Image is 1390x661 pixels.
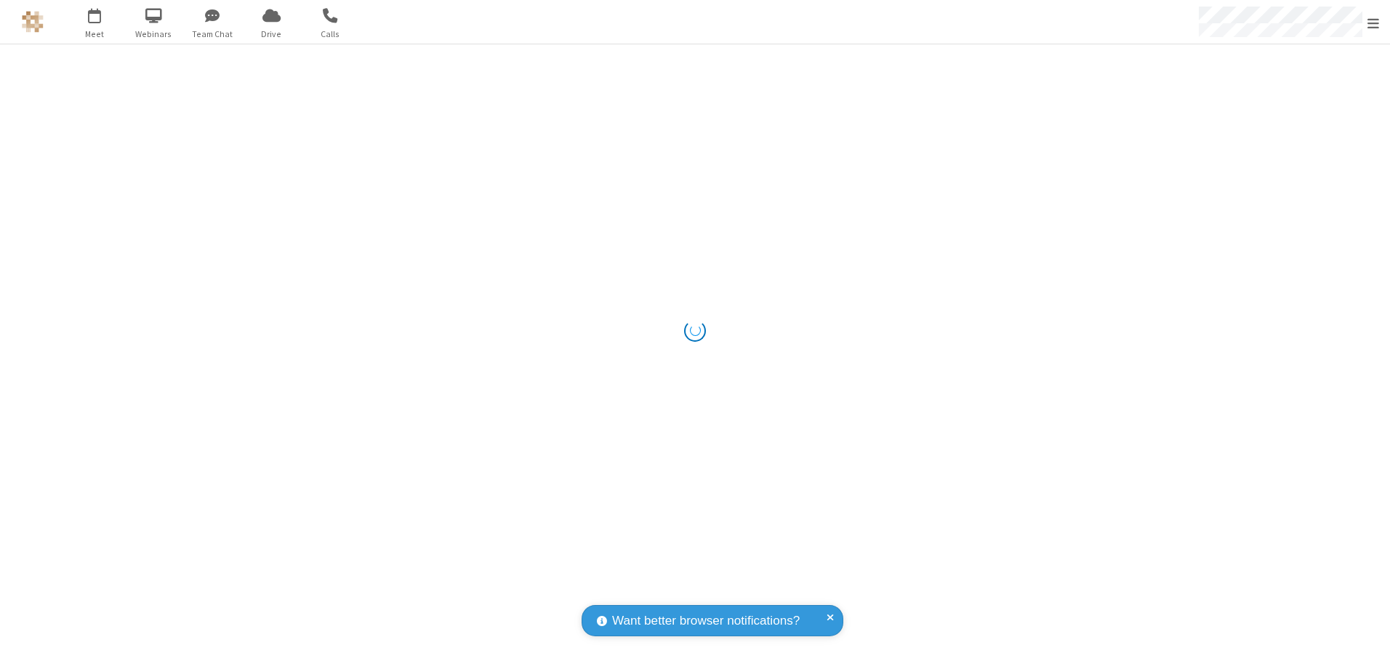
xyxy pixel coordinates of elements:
[22,11,44,33] img: QA Selenium DO NOT DELETE OR CHANGE
[244,28,299,41] span: Drive
[612,612,800,630] span: Want better browser notifications?
[126,28,181,41] span: Webinars
[303,28,358,41] span: Calls
[185,28,240,41] span: Team Chat
[68,28,122,41] span: Meet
